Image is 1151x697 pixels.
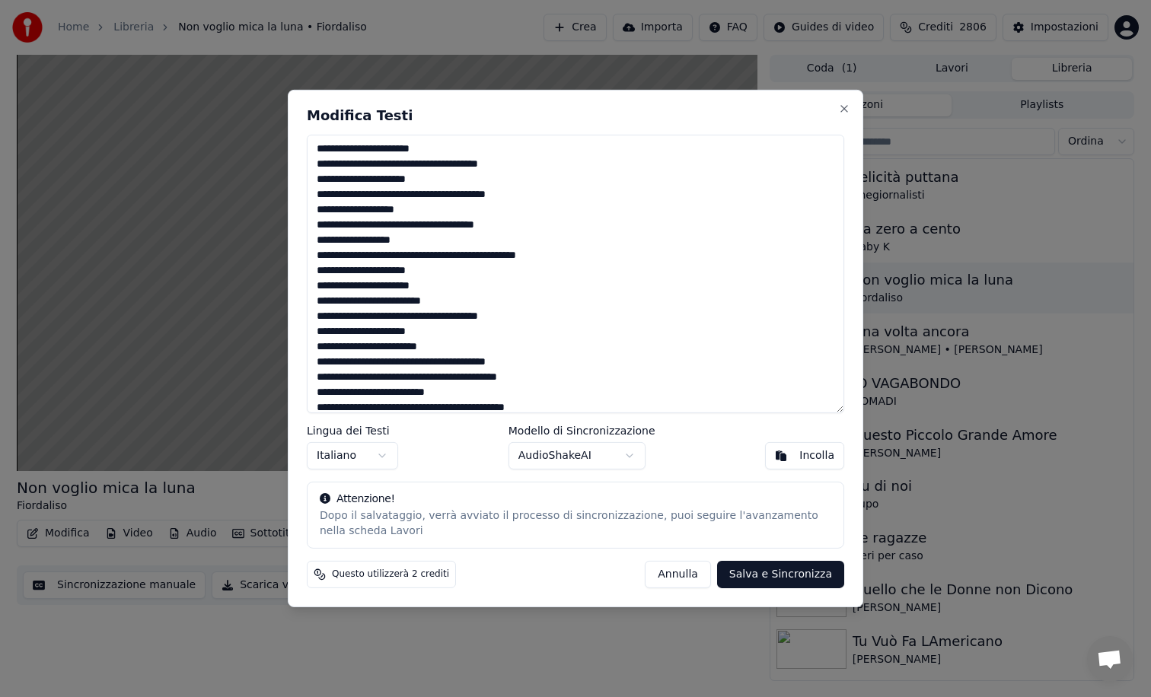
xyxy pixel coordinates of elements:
[307,425,398,436] label: Lingua dei Testi
[320,492,831,507] div: Attenzione!
[320,508,831,539] div: Dopo il salvataggio, verrà avviato il processo di sincronizzazione, puoi seguire l'avanzamento ne...
[307,109,844,123] h2: Modifica Testi
[509,425,655,436] label: Modello di Sincronizzazione
[645,561,711,588] button: Annulla
[717,561,844,588] button: Salva e Sincronizza
[799,448,834,463] div: Incolla
[765,442,844,469] button: Incolla
[332,568,449,581] span: Questo utilizzerà 2 crediti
